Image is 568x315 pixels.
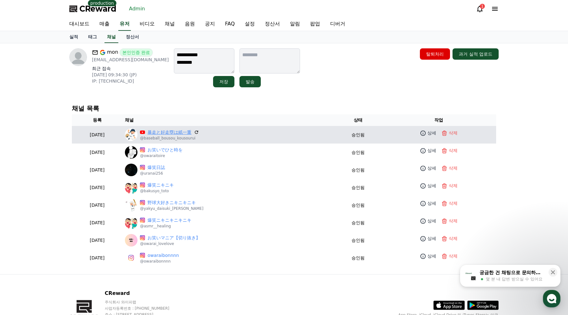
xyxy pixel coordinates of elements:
img: profile image [69,48,87,66]
a: お笑いでひと時を [147,147,183,153]
a: 상세 [419,252,437,261]
p: 승인됨 [351,237,365,244]
a: 설정 [240,18,260,31]
a: 매출 [94,18,115,31]
p: 삭제 [449,182,458,189]
a: 상세 [419,181,437,190]
p: 삭제 [449,165,458,171]
p: 상세 [427,130,436,136]
p: 삭제 [449,218,458,224]
p: [DATE] [74,220,120,226]
p: 삭제 [449,147,458,154]
button: 삭제 [440,164,459,173]
a: 상세 [419,216,437,225]
p: 승인됨 [351,167,365,173]
p: @asmr__healing [140,224,191,229]
p: 상세 [427,218,436,224]
p: [DATE] [74,202,120,209]
p: @owaraitoire [140,153,183,158]
p: 사업자등록번호 : [PHONE_NUMBER] [105,306,215,311]
p: 승인됨 [351,149,365,156]
a: 디버거 [325,18,350,31]
a: 팝업 [305,18,325,31]
p: @bakusyo_toto [140,188,174,193]
p: [DATE] [74,237,120,244]
a: FAQ [220,18,240,31]
th: 상태 [335,114,381,126]
a: 대화 [41,199,81,215]
img: お笑いマニア【切り抜き】 [125,234,137,247]
p: IP: [TECHNICAL_ID] [92,78,169,84]
p: 상세 [427,235,436,242]
a: 태그 [83,31,102,43]
p: [DATE] [74,132,120,138]
button: 탈퇴처리 [420,48,450,60]
span: 대화 [57,209,65,214]
p: [DATE] [74,167,120,173]
span: CReward [79,4,116,14]
a: 설정 [81,199,121,215]
div: 1 [480,4,485,9]
span: 본인인증 완료 [120,48,153,57]
button: 삭제 [440,181,459,190]
a: 상세 [419,146,437,155]
p: [DATE] [74,255,120,261]
img: 暴走と好走塁は紙一重 [125,128,137,141]
button: 삭제 [440,234,459,243]
p: 상세 [427,165,436,171]
p: @owarai_lovelove [140,241,200,246]
img: 爆笑日誌 [125,164,137,176]
p: 삭제 [449,130,458,136]
p: 승인됨 [351,132,365,138]
th: 채널 [122,114,335,126]
button: 저장 [213,76,234,87]
a: 정산서 [121,31,144,43]
a: 1 [476,5,484,13]
a: 爆笑日誌 [147,164,165,171]
a: 음원 [180,18,200,31]
a: 爆笑ニキニキニキニキ [147,217,191,224]
button: 삭제 [440,252,459,261]
a: 실적 [64,31,83,43]
span: mon [107,48,118,57]
a: 채널 [104,31,118,43]
p: 상세 [427,182,436,189]
th: 작업 [381,114,496,126]
a: お笑いマニア【切り抜き】 [147,235,200,241]
a: Admin [126,4,147,14]
a: 정산서 [260,18,285,31]
button: 삭제 [440,128,459,138]
p: 승인됨 [351,202,365,209]
p: @yakyu_daisuki_[PERSON_NAME] [140,206,203,211]
p: [DATE] 09:34:30 (JP) [92,72,169,78]
img: お笑いでひと時を [125,146,137,159]
p: 상세 [427,253,436,259]
button: 삭제 [440,216,459,225]
a: 상세 [419,234,437,243]
span: 홈 [20,209,24,214]
img: 爆笑ニキニキ [125,181,137,194]
a: 유저 [118,18,131,31]
a: 공지 [200,18,220,31]
p: 승인됨 [351,255,365,261]
a: 상세 [419,164,437,173]
button: 발송 [239,76,261,87]
a: 채널 [160,18,180,31]
img: 野球大好きニキニキニキ [125,199,137,211]
p: @uranai256 [140,171,165,176]
a: 알림 [285,18,305,31]
h4: 채널 목록 [72,105,496,112]
p: 삭제 [449,235,458,242]
a: 野球大好きニキニキニキ [147,199,203,206]
a: 비디오 [135,18,160,31]
a: 상세 [419,199,437,208]
a: 상세 [419,128,437,138]
p: [DATE] [74,149,120,156]
button: 삭제 [440,146,459,155]
p: 승인됨 [351,220,365,226]
a: 暴走と好走塁は紙一重 [147,129,191,136]
p: [DATE] [74,184,120,191]
button: 삭제 [440,199,459,208]
button: 과거 실적 업로드 [453,48,499,60]
a: owaraibonnnn [147,252,179,259]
